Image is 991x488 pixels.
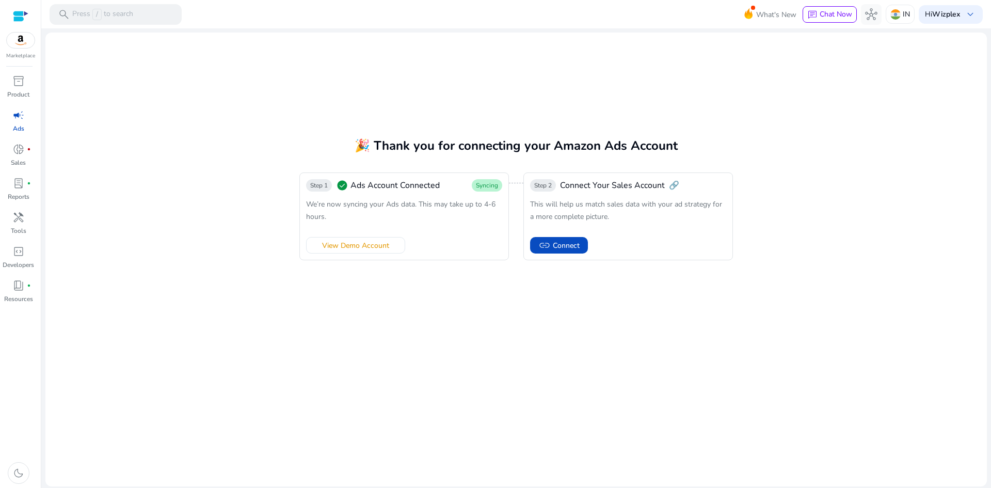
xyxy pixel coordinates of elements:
[7,90,29,99] p: Product
[12,245,25,258] span: code_blocks
[306,199,495,222] span: We’re now syncing your Ads data. This may take up to 4-6 hours.
[12,143,25,155] span: donut_small
[530,237,588,254] button: linkConnect
[530,179,679,192] div: 🔗
[756,6,796,24] span: What's New
[12,109,25,121] span: campaign
[865,8,877,21] span: hub
[336,179,348,192] span: check_circle
[72,9,133,20] p: Press to search
[11,158,26,167] p: Sales
[3,260,34,270] p: Developers
[306,237,405,254] button: View Demo Account
[538,239,551,251] span: link
[12,211,25,224] span: handyman
[861,4,882,25] button: hub
[925,11,960,18] p: Hi
[355,137,678,154] span: 🎉 Thank you for connecting your Amazon Ads Account
[903,5,910,23] p: IN
[964,8,977,21] span: keyboard_arrow_down
[11,226,26,235] p: Tools
[27,147,31,151] span: fiber_manual_record
[350,179,440,192] span: Ads Account Connected
[890,9,901,20] img: in.svg
[820,9,852,19] span: Chat Now
[13,124,24,133] p: Ads
[6,52,35,60] p: Marketplace
[322,240,389,251] span: View Demo Account
[12,177,25,190] span: lab_profile
[803,6,857,23] button: chatChat Now
[932,9,960,19] b: Wizplex
[27,181,31,185] span: fiber_manual_record
[12,467,25,479] span: dark_mode
[12,279,25,292] span: book_4
[553,240,580,251] span: Connect
[807,10,818,20] span: chat
[8,192,29,201] p: Reports
[27,284,31,288] span: fiber_manual_record
[12,75,25,87] span: inventory_2
[560,179,665,192] span: Connect Your Sales Account
[476,181,498,190] span: Syncing
[58,8,70,21] span: search
[530,199,722,222] span: This will help us match sales data with your ad strategy for a more complete picture.
[7,33,35,48] img: amazon.svg
[4,294,33,304] p: Resources
[310,181,328,190] span: Step 1
[534,181,552,190] span: Step 2
[92,9,102,20] span: /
